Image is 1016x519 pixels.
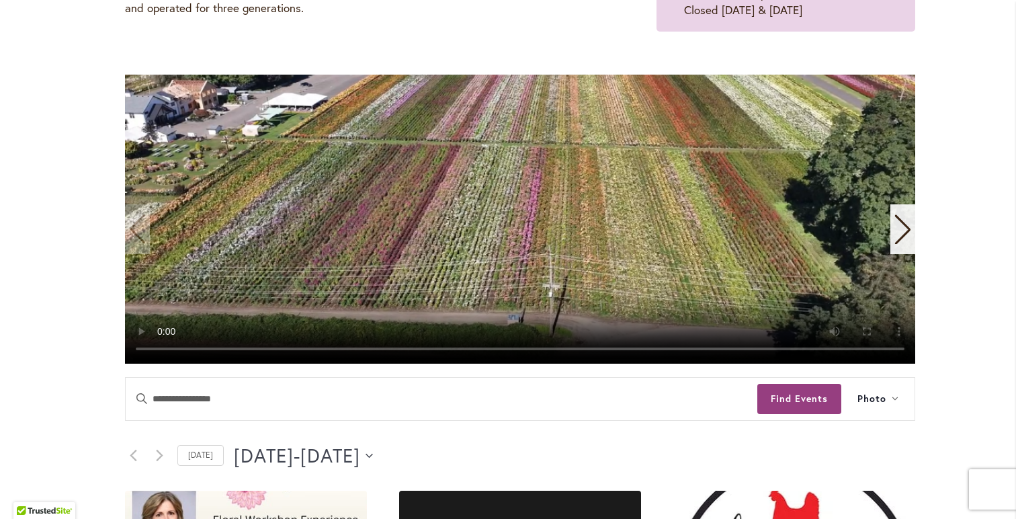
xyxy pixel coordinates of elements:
[10,471,48,509] iframe: Launch Accessibility Center
[841,378,915,420] button: Photo
[125,75,915,364] swiper-slide: 1 / 11
[177,445,224,466] a: Click to select today's date
[151,448,167,464] a: Next Events
[757,384,841,414] button: Find Events
[234,442,294,469] span: [DATE]
[294,442,300,469] span: -
[857,391,886,407] span: Photo
[300,442,360,469] span: [DATE]
[234,442,373,469] button: Click to toggle datepicker
[125,448,141,464] a: Previous Events
[126,378,757,420] input: Enter Keyword. Search for events by Keyword.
